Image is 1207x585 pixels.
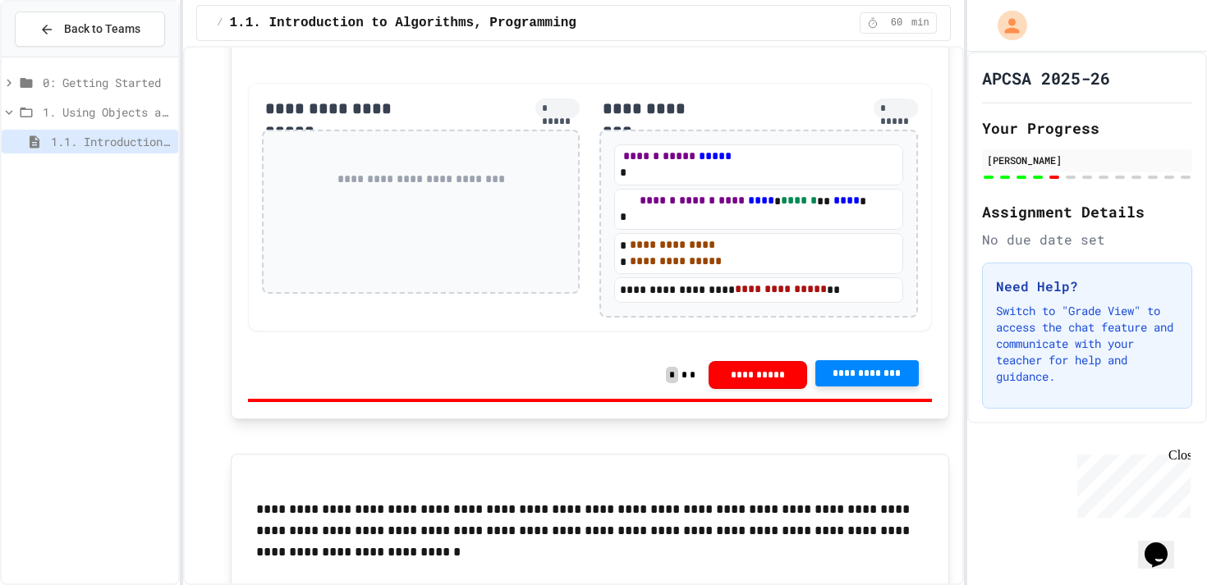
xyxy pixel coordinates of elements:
iframe: chat widget [1138,519,1191,569]
div: [PERSON_NAME] [987,153,1187,167]
iframe: chat widget [1071,448,1191,518]
button: Back to Teams [15,11,165,47]
span: 1. Using Objects and Methods [43,103,172,121]
p: Switch to "Grade View" to access the chat feature and communicate with your teacher for help and ... [996,303,1178,385]
span: 60 [883,16,910,30]
span: 1.1. Introduction to Algorithms, Programming, and Compilers [230,13,695,33]
span: Back to Teams [64,21,140,38]
div: Chat with us now!Close [7,7,113,104]
h3: Need Help? [996,277,1178,296]
div: My Account [980,7,1031,44]
span: 1.1. Introduction to Algorithms, Programming, and Compilers [51,133,172,150]
h1: APCSA 2025-26 [982,66,1110,89]
h2: Assignment Details [982,200,1192,223]
h2: Your Progress [982,117,1192,139]
span: min [911,16,929,30]
span: / [217,16,223,30]
div: No due date set [982,230,1192,249]
span: 0: Getting Started [43,74,172,91]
